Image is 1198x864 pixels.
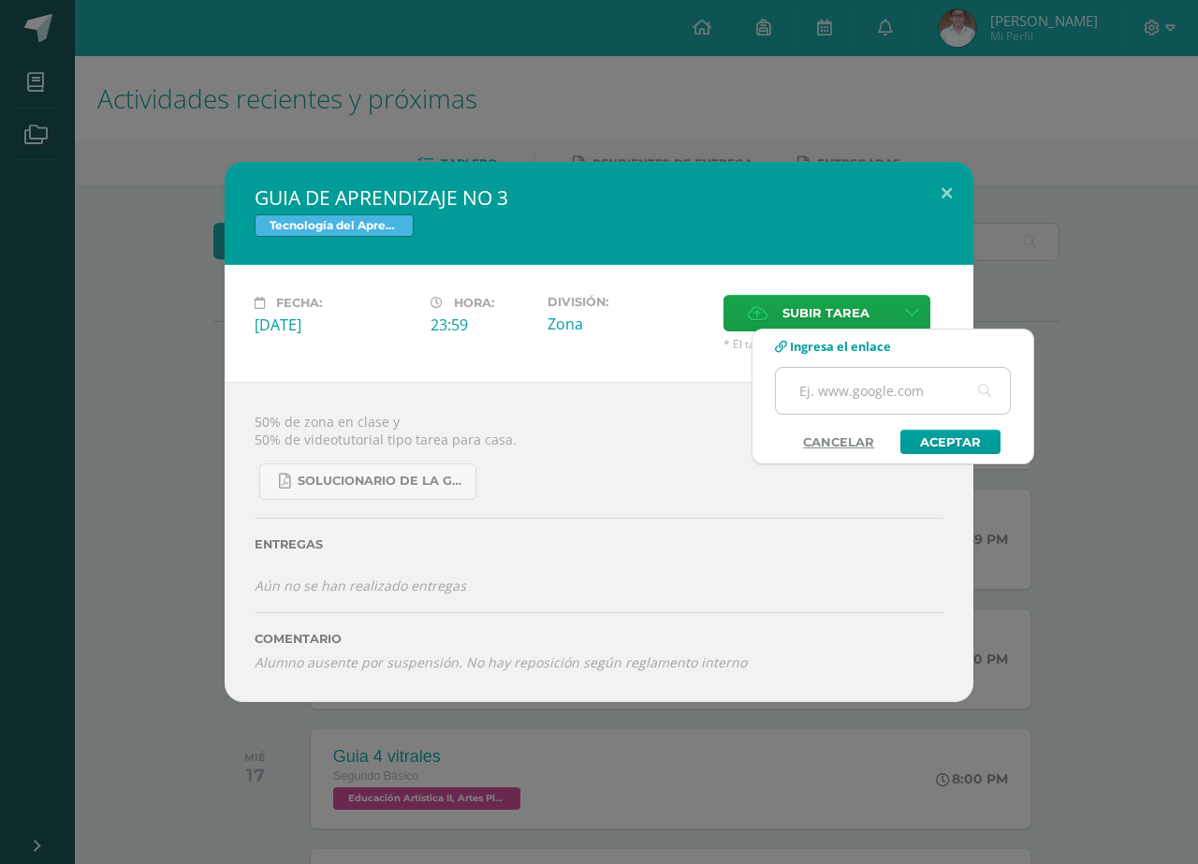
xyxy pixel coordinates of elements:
div: 23:59 [431,315,533,335]
div: [DATE] [255,315,416,335]
div: 50% de zona en clase y 50% de videotutorial tipo tarea para casa. [225,382,973,702]
span: Tecnología del Aprendizaje y la Comunicación (Informática) [255,214,414,237]
i: Aún no se han realizado entregas [255,577,466,594]
label: Comentario [255,632,943,646]
span: Ingresa el enlace [790,338,891,355]
label: Entregas [255,537,943,551]
h2: GUIA DE APRENDIZAJE NO 3 [255,184,943,211]
i: Alumno ausente por suspensión. No hay reposición según reglamento interno [255,653,747,671]
input: Ej. www.google.com [776,368,1010,414]
div: Zona [548,314,709,334]
button: Close (Esc) [920,162,973,226]
a: Aceptar [900,430,1001,454]
a: Cancelar [784,430,893,454]
a: SOLUCIONARIO DE LA GUIA 3 FUNCIONES..pdf [259,463,476,500]
span: * El tamaño máximo permitido es 50 MB [723,336,943,352]
span: Hora: [454,296,494,310]
span: SOLUCIONARIO DE LA GUIA 3 FUNCIONES..pdf [298,474,466,489]
label: División: [548,295,709,309]
span: Subir tarea [782,296,869,330]
span: Fecha: [276,296,322,310]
